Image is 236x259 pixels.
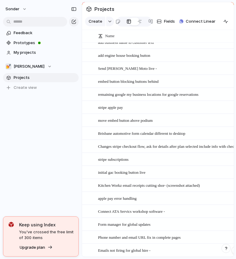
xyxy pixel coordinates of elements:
span: Keep using Index [19,222,74,228]
span: remaining google my business locations for google reservations [98,91,198,98]
button: Connect Linear [177,17,218,26]
span: Phone number and email URL fix in complete pages [98,234,181,241]
button: Upgrade plan [18,243,54,252]
span: stripe apple pay [98,104,123,111]
span: Brisbane automotive form calendar different to desktop [98,130,185,137]
a: Prototypes [3,38,79,47]
button: Create view [3,83,79,92]
span: move embed button above podium [98,117,153,124]
span: Kitchen Workz email receipts cutting shor- (screenshot attached) [98,182,200,189]
button: 💅[PERSON_NAME] [3,62,79,71]
a: Projects [3,73,79,82]
span: apple pay error handling [98,195,136,202]
a: Feedback [3,28,79,37]
span: embed button blocking buttons behind [98,78,159,85]
span: stripe subscriptions [98,156,129,163]
span: [PERSON_NAME] [14,63,44,70]
button: sonder [3,4,30,14]
span: add engine house booking button [98,52,150,59]
span: sonder [5,6,19,12]
span: Create view [14,85,37,91]
button: Fields [154,17,177,26]
span: My projects [14,50,77,56]
span: initial gac booking button live [98,169,146,176]
div: 💅 [5,63,11,70]
a: My projects [3,48,79,57]
button: Create [85,17,105,26]
span: Feedback [14,30,77,36]
span: Name [105,33,115,39]
span: Projects [93,4,116,15]
span: Fields [164,18,175,24]
span: Connect ATA Servics workshop software - [98,208,165,215]
span: Emails not firing for global hire - [98,247,150,254]
span: Send [PERSON_NAME] Moto live - [98,65,157,72]
span: Form manager for global updates [98,221,150,228]
span: Connect Linear [186,18,215,24]
span: Create [89,18,102,24]
span: You've crossed the free limit of 300 items [19,229,74,241]
span: Prototypes [14,40,77,46]
span: Projects [14,75,77,81]
span: Upgrade plan [20,244,45,251]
